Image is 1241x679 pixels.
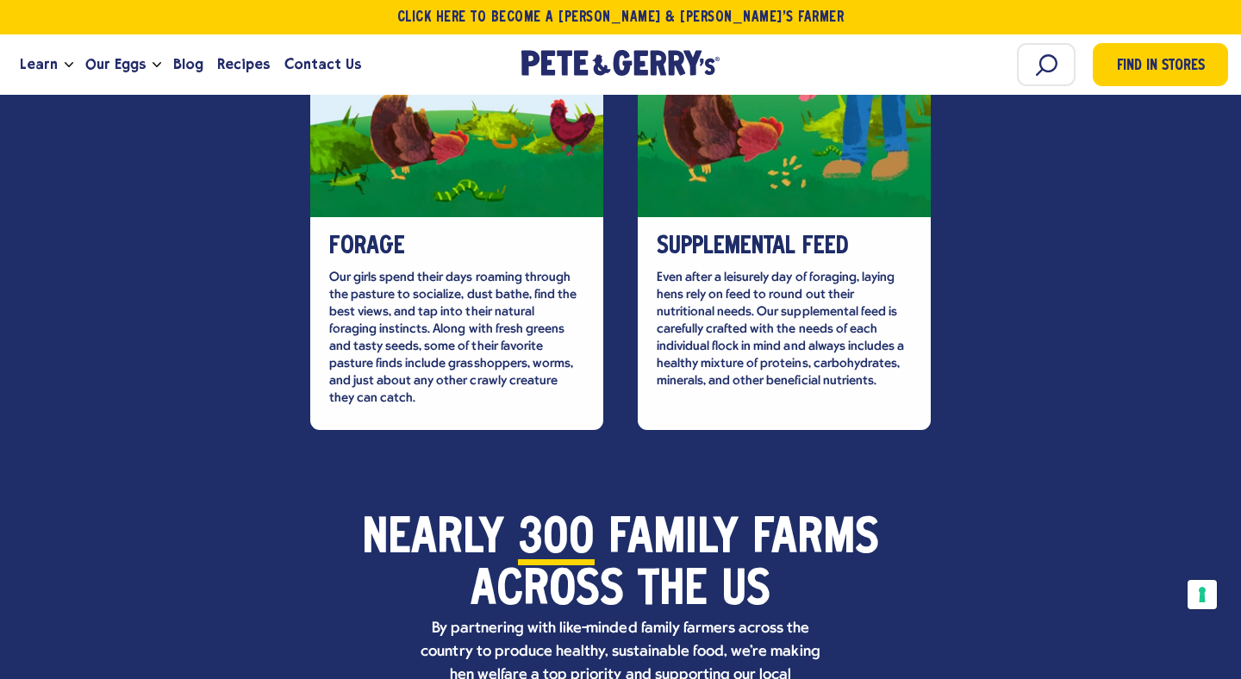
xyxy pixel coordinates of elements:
span: family [608,514,739,565]
input: Search [1017,43,1076,86]
a: Blog [166,41,210,88]
button: Open the dropdown menu for Our Eggs [153,62,161,68]
span: farms [752,514,879,565]
a: Our Eggs [78,41,153,88]
div: Supplemental Feed [657,234,905,260]
span: Find in Stores [1117,55,1205,78]
div: Our girls spend their days roaming through the pasture to socialize, dust bathe, find the best vi... [310,217,603,430]
span: US [721,565,770,617]
span: Nearly [362,514,504,565]
span: Learn [20,53,58,75]
button: Your consent preferences for tracking technologies [1188,580,1217,609]
span: across [471,565,624,617]
span: Our Eggs [85,53,146,75]
span: Contact Us [284,53,361,75]
a: Learn [13,41,65,88]
a: Recipes [210,41,277,88]
a: Find in Stores [1093,43,1228,86]
span: Blog [173,53,203,75]
span: the [638,565,708,617]
div: Forage [329,234,577,260]
button: Open the dropdown menu for Learn [65,62,73,68]
span: 300 [518,514,595,565]
a: Contact Us [278,41,368,88]
span: Recipes [217,53,270,75]
div: Even after a leisurely day of foraging, laying hens rely on feed to round out their nutritional n... [638,217,931,430]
